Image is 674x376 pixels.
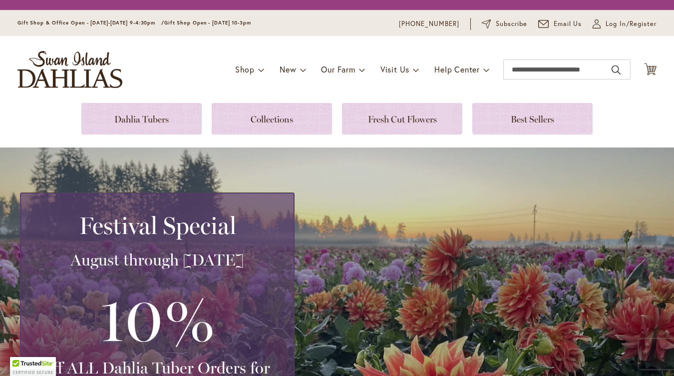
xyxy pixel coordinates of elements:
a: Subscribe [482,19,527,29]
span: Gift Shop Open - [DATE] 10-3pm [164,19,251,26]
h2: Festival Special [33,211,282,239]
span: New [280,64,296,74]
span: Log In/Register [606,19,657,29]
h3: 10% [33,280,282,358]
span: Gift Shop & Office Open - [DATE]-[DATE] 9-4:30pm / [17,19,164,26]
span: Shop [235,64,255,74]
span: Our Farm [321,64,355,74]
button: Search [612,62,621,78]
h3: August through [DATE] [33,250,282,270]
span: Subscribe [496,19,527,29]
a: Email Us [538,19,582,29]
a: store logo [17,51,122,88]
span: Email Us [554,19,582,29]
a: Log In/Register [593,19,657,29]
span: Help Center [434,64,480,74]
span: Visit Us [380,64,409,74]
a: [PHONE_NUMBER] [399,19,459,29]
